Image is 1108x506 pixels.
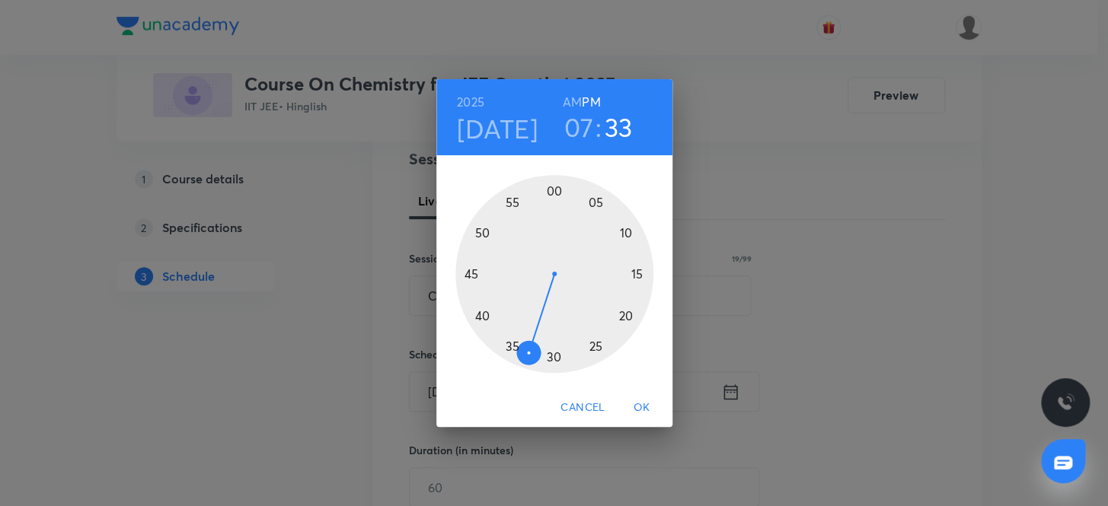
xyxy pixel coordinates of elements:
[595,111,601,143] h3: :
[618,393,666,422] button: OK
[605,111,633,143] button: 33
[624,398,660,417] span: OK
[582,91,600,113] button: PM
[554,393,611,422] button: Cancel
[560,398,605,417] span: Cancel
[457,91,484,113] button: 2025
[563,91,582,113] button: AM
[457,113,538,145] button: [DATE]
[564,111,594,143] button: 07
